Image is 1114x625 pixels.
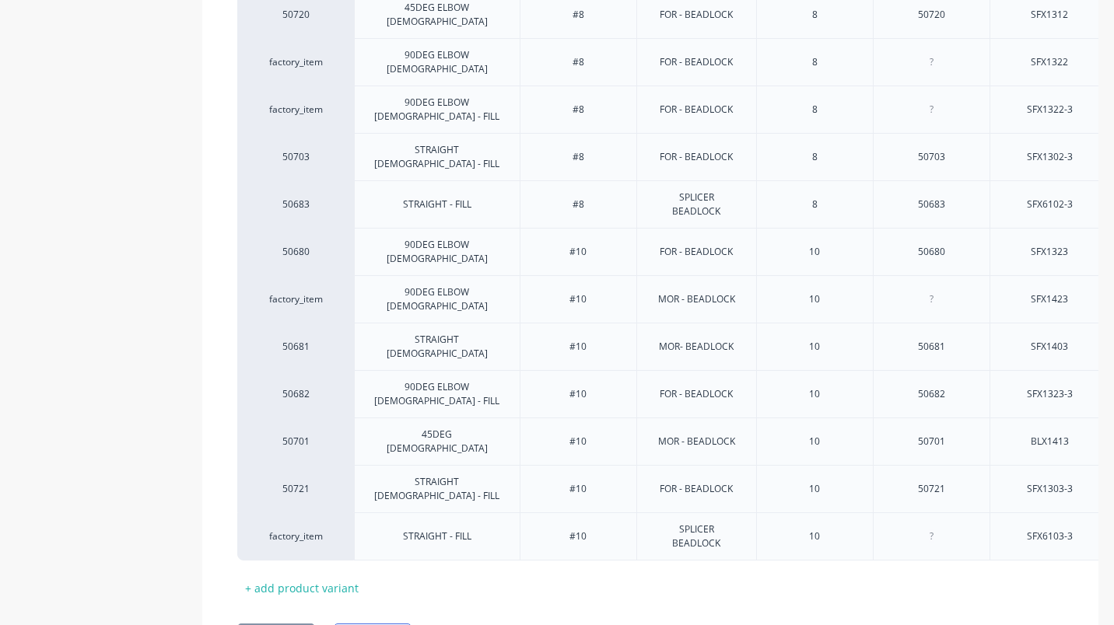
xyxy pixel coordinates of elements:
[253,435,338,449] div: 50701
[776,337,853,357] div: 10
[647,479,745,499] div: FOR - BEADLOCK
[892,242,970,262] div: 50680
[253,529,338,543] div: factory_item
[253,150,338,164] div: 50703
[539,526,617,546] div: #10
[1011,147,1088,167] div: SFX1302-3
[361,472,513,506] div: STRAIGHT [DEMOGRAPHIC_DATA] - FILL
[539,5,617,25] div: #8
[253,387,338,401] div: 50682
[361,377,513,411] div: 90DEG ELBOW [DEMOGRAPHIC_DATA] - FILL
[253,103,338,117] div: factory_item
[646,431,748,452] div: MOR - BEADLOCK
[361,235,513,269] div: 90DEG ELBOW [DEMOGRAPHIC_DATA]
[539,337,617,357] div: #10
[1011,526,1088,546] div: SFX6103-3
[539,100,617,120] div: #8
[253,292,338,306] div: factory_item
[647,100,745,120] div: FOR - BEADLOCK
[647,5,745,25] div: FOR - BEADLOCK
[253,340,338,354] div: 50681
[643,187,750,222] div: SPLICER BEADLOCK
[892,431,970,452] div: 50701
[892,147,970,167] div: 50703
[776,52,853,72] div: 8
[539,479,617,499] div: #10
[643,519,750,553] div: SPLICER BEADLOCK
[647,147,745,167] div: FOR - BEADLOCK
[1011,384,1088,404] div: SFX1323-3
[1011,337,1088,357] div: SFX1403
[892,194,970,215] div: 50683
[776,147,853,167] div: 8
[361,424,513,459] div: 45DEG [DEMOGRAPHIC_DATA]
[361,45,513,79] div: 90DEG ELBOW [DEMOGRAPHIC_DATA]
[646,289,748,309] div: MOR - BEADLOCK
[647,52,745,72] div: FOR - BEADLOCK
[539,147,617,167] div: #8
[361,330,513,364] div: STRAIGHT [DEMOGRAPHIC_DATA]
[776,384,853,404] div: 10
[646,337,746,357] div: MOR- BEADLOCK
[539,289,617,309] div: #10
[776,479,853,499] div: 10
[776,242,853,262] div: 10
[1011,289,1088,309] div: SFX1423
[776,194,853,215] div: 8
[1011,52,1088,72] div: SFX1322
[1011,242,1088,262] div: SFX1323
[253,8,338,22] div: 50720
[776,289,853,309] div: 10
[361,93,513,127] div: 90DEG ELBOW [DEMOGRAPHIC_DATA] - FILL
[391,526,484,546] div: STRAIGHT - FILL
[539,384,617,404] div: #10
[539,431,617,452] div: #10
[1011,431,1088,452] div: BLX1413
[253,245,338,259] div: 50680
[647,384,745,404] div: FOR - BEADLOCK
[892,5,970,25] div: 50720
[253,55,338,69] div: factory_item
[539,194,617,215] div: #8
[391,194,484,215] div: STRAIGHT - FILL
[539,242,617,262] div: #10
[1011,479,1088,499] div: SFX1303-3
[361,140,513,174] div: STRAIGHT [DEMOGRAPHIC_DATA] - FILL
[361,282,513,316] div: 90DEG ELBOW [DEMOGRAPHIC_DATA]
[776,431,853,452] div: 10
[1011,5,1088,25] div: SFX1312
[647,242,745,262] div: FOR - BEADLOCK
[253,482,338,496] div: 50721
[776,5,853,25] div: 8
[892,337,970,357] div: 50681
[237,576,366,600] div: + add product variant
[1011,194,1088,215] div: SFX6102-3
[776,100,853,120] div: 8
[892,384,970,404] div: 50682
[892,479,970,499] div: 50721
[539,52,617,72] div: #8
[1011,100,1088,120] div: SFX1322-3
[253,197,338,211] div: 50683
[776,526,853,546] div: 10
